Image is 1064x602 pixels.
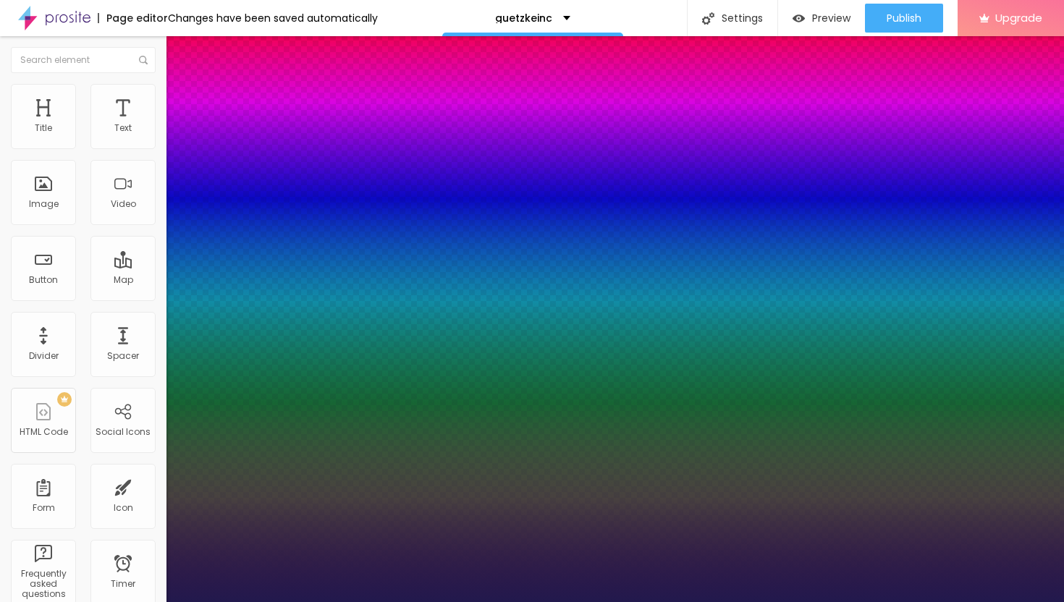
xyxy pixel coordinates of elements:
div: Map [114,275,133,285]
div: Frequently asked questions [14,569,72,600]
div: Divider [29,351,59,361]
img: view-1.svg [793,12,805,25]
div: HTML Code [20,427,68,437]
div: Button [29,275,58,285]
div: Image [29,199,59,209]
p: guetzkeinc [495,13,552,23]
div: Form [33,503,55,513]
span: Publish [887,12,921,24]
button: Preview [778,4,865,33]
img: Icone [702,12,714,25]
span: Upgrade [995,12,1042,24]
div: Page editor [98,13,168,23]
div: Changes have been saved automatically [168,13,378,23]
div: Icon [114,503,133,513]
div: Title [35,123,52,133]
div: Timer [111,579,135,589]
div: Text [114,123,132,133]
input: Search element [11,47,156,73]
div: Spacer [107,351,139,361]
img: Icone [139,56,148,64]
div: Video [111,199,136,209]
button: Publish [865,4,943,33]
div: Social Icons [96,427,151,437]
span: Preview [812,12,850,24]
